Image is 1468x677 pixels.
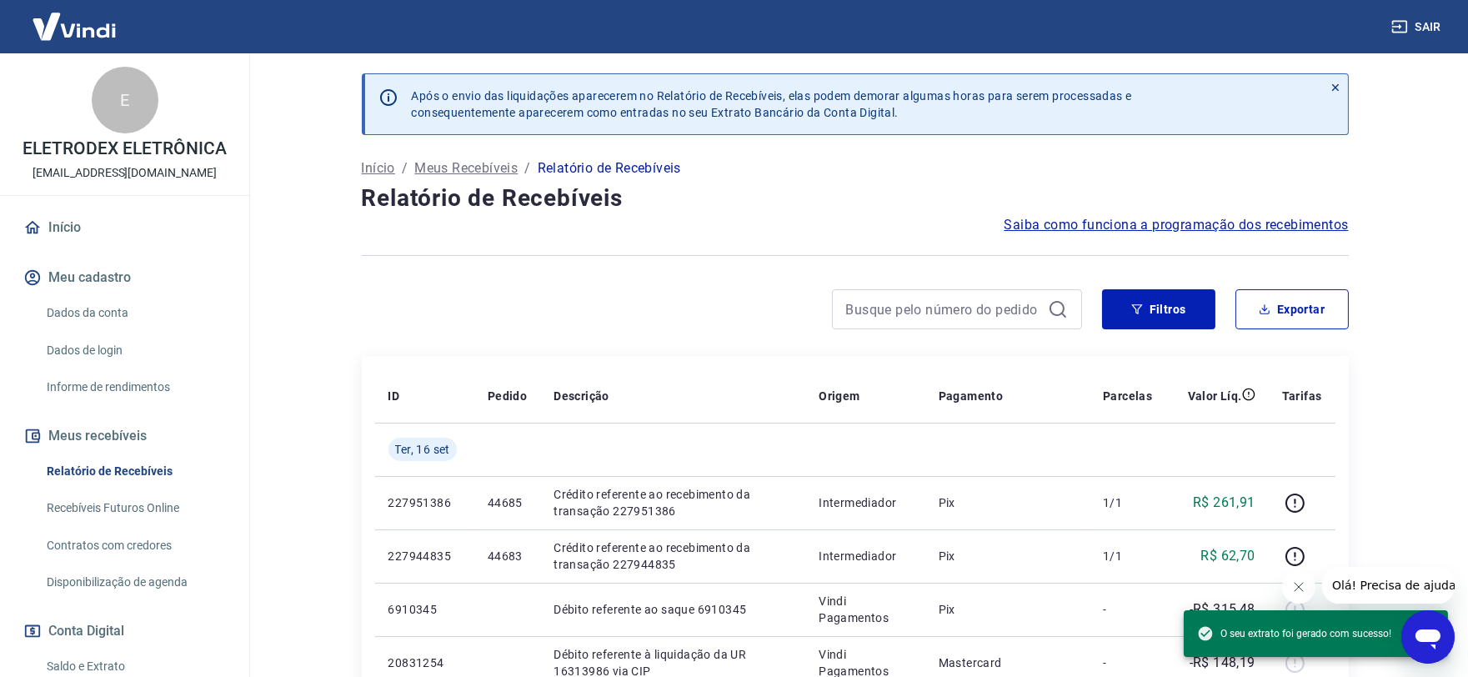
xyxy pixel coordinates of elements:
p: 6910345 [388,601,461,618]
button: Sair [1388,12,1448,43]
p: ELETRODEX ELETRÔNICA [23,140,226,158]
p: - [1103,654,1152,671]
img: Vindi [20,1,128,52]
p: Intermediador [819,494,911,511]
a: Relatório de Recebíveis [40,454,229,489]
p: -R$ 148,19 [1190,653,1255,673]
p: Pix [939,494,1076,511]
p: R$ 62,70 [1200,546,1255,566]
p: Vindi Pagamentos [819,593,911,626]
span: Olá! Precisa de ajuda? [10,12,140,25]
p: Relatório de Recebíveis [538,158,681,178]
p: - [1103,601,1152,618]
a: Saiba como funciona a programação dos recebimentos [1005,215,1349,235]
button: Conta Digital [20,613,229,649]
p: 1/1 [1103,494,1152,511]
p: Valor Líq. [1188,388,1242,404]
span: Ter, 16 set [395,441,450,458]
input: Busque pelo número do pedido [846,297,1041,322]
p: Tarifas [1282,388,1322,404]
h4: Relatório de Recebíveis [362,182,1349,215]
p: 44683 [488,548,527,564]
a: Meus Recebíveis [414,158,518,178]
span: O seu extrato foi gerado com sucesso! [1197,625,1391,642]
iframe: Botão para abrir a janela de mensagens [1401,610,1455,664]
a: Contratos com credores [40,529,229,563]
p: ID [388,388,400,404]
p: / [524,158,530,178]
a: Início [362,158,395,178]
a: Dados da conta [40,296,229,330]
iframe: Fechar mensagem [1282,570,1315,604]
p: 1/1 [1103,548,1152,564]
a: Informe de rendimentos [40,370,229,404]
a: Disponibilização de agenda [40,565,229,599]
p: 20831254 [388,654,461,671]
p: Parcelas [1103,388,1152,404]
p: Descrição [554,388,609,404]
iframe: Mensagem da empresa [1322,567,1455,604]
a: Início [20,209,229,246]
p: Pix [939,548,1076,564]
button: Exportar [1235,289,1349,329]
p: -R$ 315,48 [1190,599,1255,619]
p: 44685 [488,494,527,511]
p: Origem [819,388,859,404]
p: [EMAIL_ADDRESS][DOMAIN_NAME] [33,164,217,182]
p: Crédito referente ao recebimento da transação 227944835 [554,539,792,573]
button: Meus recebíveis [20,418,229,454]
p: Débito referente ao saque 6910345 [554,601,792,618]
p: Intermediador [819,548,911,564]
p: Crédito referente ao recebimento da transação 227951386 [554,486,792,519]
p: / [402,158,408,178]
p: 227951386 [388,494,461,511]
p: Pagamento [939,388,1004,404]
a: Dados de login [40,333,229,368]
a: Recebíveis Futuros Online [40,491,229,525]
p: R$ 261,91 [1193,493,1255,513]
div: E [92,67,158,133]
p: Pix [939,601,1076,618]
p: Mastercard [939,654,1076,671]
p: 227944835 [388,548,461,564]
p: Pedido [488,388,527,404]
p: Após o envio das liquidações aparecerem no Relatório de Recebíveis, elas podem demorar algumas ho... [412,88,1132,121]
button: Meu cadastro [20,259,229,296]
button: Filtros [1102,289,1215,329]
